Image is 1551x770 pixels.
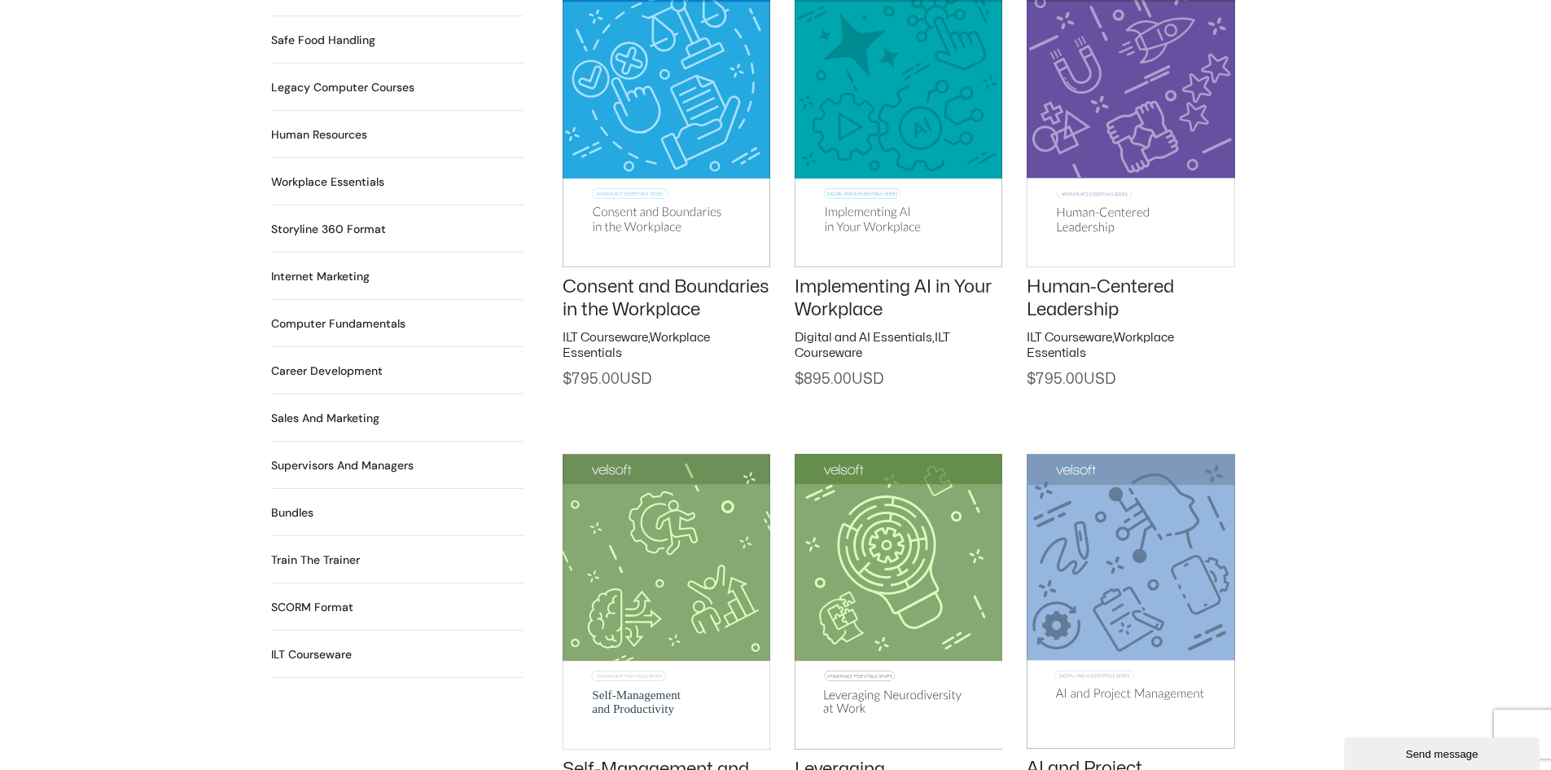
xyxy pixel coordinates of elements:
[1027,372,1036,386] span: $
[271,126,367,143] h2: Human Resources
[271,174,384,191] a: Visit product category Workplace Essentials
[563,372,651,386] span: 795.00
[1344,734,1543,770] iframe: chat widget
[563,332,648,344] a: ILT Courseware
[271,32,375,49] a: Visit product category Safe Food Handling
[563,330,770,362] h2: ,
[271,504,313,521] h2: Bundles
[271,599,353,616] h2: SCORM Format
[1027,330,1234,362] h2: ,
[271,221,386,238] a: Visit product category Storyline 360 Format
[795,372,804,386] span: $
[271,126,367,143] a: Visit product category Human Resources
[271,174,384,191] h2: Workplace Essentials
[795,332,932,344] a: Digital and AI Essentials
[1027,372,1115,386] span: 795.00
[1027,278,1174,319] a: Human-Centered Leadership
[271,79,414,96] a: Visit product category Legacy Computer Courses
[271,315,405,332] a: Visit product category Computer Fundamentals
[271,552,360,569] h2: Train the Trainer
[795,372,883,386] span: 895.00
[271,599,353,616] a: Visit product category SCORM Format
[271,457,414,474] a: Visit product category Supervisors and Managers
[271,363,383,380] h2: Career Development
[271,457,414,474] h2: Supervisors and Managers
[271,552,360,569] a: Visit product category Train the Trainer
[271,79,414,96] h2: Legacy Computer Courses
[271,646,352,663] h2: ILT Courseware
[271,268,370,285] a: Visit product category Internet Marketing
[563,278,769,319] a: Consent and Boundaries in the Workplace
[271,268,370,285] h2: Internet Marketing
[1027,332,1112,344] a: ILT Courseware
[271,315,405,332] h2: Computer Fundamentals
[563,372,572,386] span: $
[795,278,992,319] a: Implementing AI in Your Workplace
[271,410,379,427] h2: Sales and Marketing
[271,504,313,521] a: Visit product category Bundles
[271,363,383,380] a: Visit product category Career Development
[271,32,375,49] h2: Safe Food Handling
[271,646,352,663] a: Visit product category ILT Courseware
[795,330,1002,362] h2: ,
[271,221,386,238] h2: Storyline 360 Format
[271,410,379,427] a: Visit product category Sales and Marketing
